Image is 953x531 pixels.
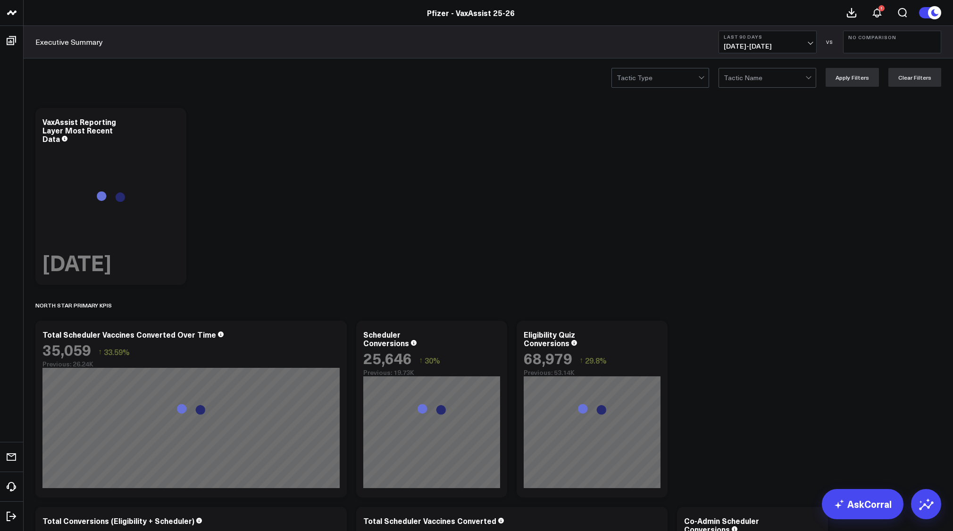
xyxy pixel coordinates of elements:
span: 29.8% [585,355,607,365]
div: VaxAssist Reporting Layer Most Recent Data [42,116,116,144]
span: ↑ [419,354,423,366]
div: 25,646 [363,349,412,366]
div: 1 [878,5,885,11]
div: Total Conversions (Eligibility + Scheduler) [42,515,194,526]
div: Previous: 19.73K [363,369,500,376]
div: North Star Primary KPIs [35,294,112,316]
span: ↑ [579,354,583,366]
b: Last 90 Days [724,34,811,40]
a: Executive Summary [35,37,103,47]
div: Scheduler Conversions [363,329,409,348]
span: ↑ [98,346,102,358]
div: Total Scheduler Vaccines Converted Over Time [42,329,216,340]
button: Apply Filters [826,68,879,87]
div: Previous: 53.14K [524,369,660,376]
div: [DATE] [42,252,111,273]
div: Total Scheduler Vaccines Converted [363,515,496,526]
span: 33.59% [104,347,130,357]
button: Clear Filters [888,68,941,87]
span: [DATE] - [DATE] [724,42,811,50]
div: 35,059 [42,341,91,358]
b: No Comparison [848,34,936,40]
span: 30% [425,355,440,365]
a: AskCorral [822,489,903,519]
div: 68,979 [524,349,572,366]
button: No Comparison [843,31,941,53]
a: Pfizer - VaxAssist 25-26 [427,8,515,18]
div: VS [821,39,838,45]
div: Previous: 26.24K [42,360,340,368]
div: Eligibility Quiz Conversions [524,329,575,348]
button: Last 90 Days[DATE]-[DATE] [719,31,817,53]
